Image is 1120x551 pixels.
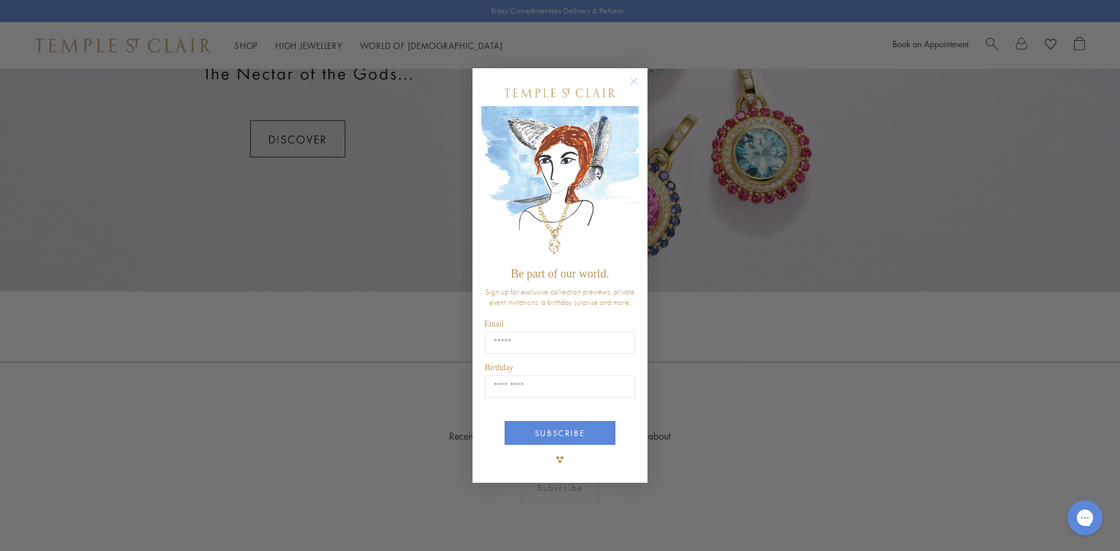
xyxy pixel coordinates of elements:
[485,363,513,372] span: Birthday
[485,332,635,354] input: Email
[505,421,615,445] button: SUBSCRIBE
[548,448,572,471] img: TSC
[481,106,639,262] img: c4a9eb12-d91a-4d4a-8ee0-386386f4f338.jpeg
[484,320,503,328] span: Email
[505,89,615,97] img: Temple St. Clair
[1062,496,1108,539] iframe: Gorgias live chat messenger
[511,267,609,280] span: Be part of our world.
[485,286,635,307] span: Sign up for exclusive collection previews, private event invitations, a birthday surprise and more.
[632,80,647,94] button: Close dialog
